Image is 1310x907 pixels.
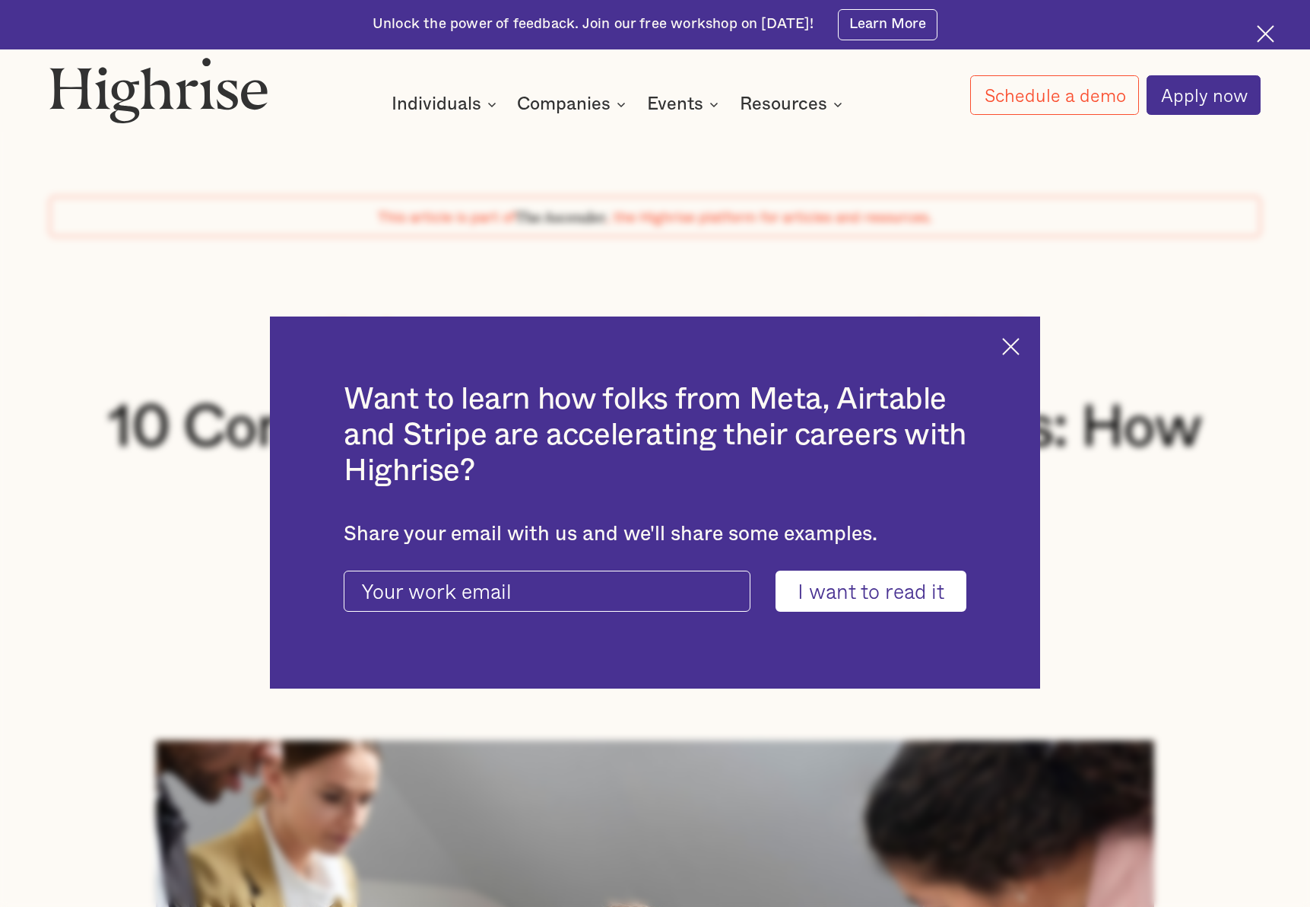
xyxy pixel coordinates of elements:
div: Companies [517,95,630,113]
div: Events [647,95,703,113]
h2: Want to learn how folks from Meta, Airtable and Stripe are accelerating their careers with Highrise? [344,382,966,489]
div: Share your email with us and we'll share some examples. [344,522,966,546]
form: current-ascender-blog-article-modal-form [344,571,966,612]
div: Individuals [392,95,501,113]
img: Cross icon [1257,25,1274,43]
img: Highrise logo [49,57,268,123]
input: Your work email [344,571,750,612]
a: Schedule a demo [970,75,1139,115]
div: Companies [517,95,611,113]
div: Unlock the power of feedback. Join our free workshop on [DATE]! [373,14,814,34]
img: Cross icon [1002,338,1020,355]
a: Apply now [1147,75,1261,115]
input: I want to read it [776,571,966,612]
div: Events [647,95,723,113]
div: Resources [740,95,827,113]
div: Individuals [392,95,481,113]
a: Learn More [838,9,937,40]
div: Resources [740,95,847,113]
